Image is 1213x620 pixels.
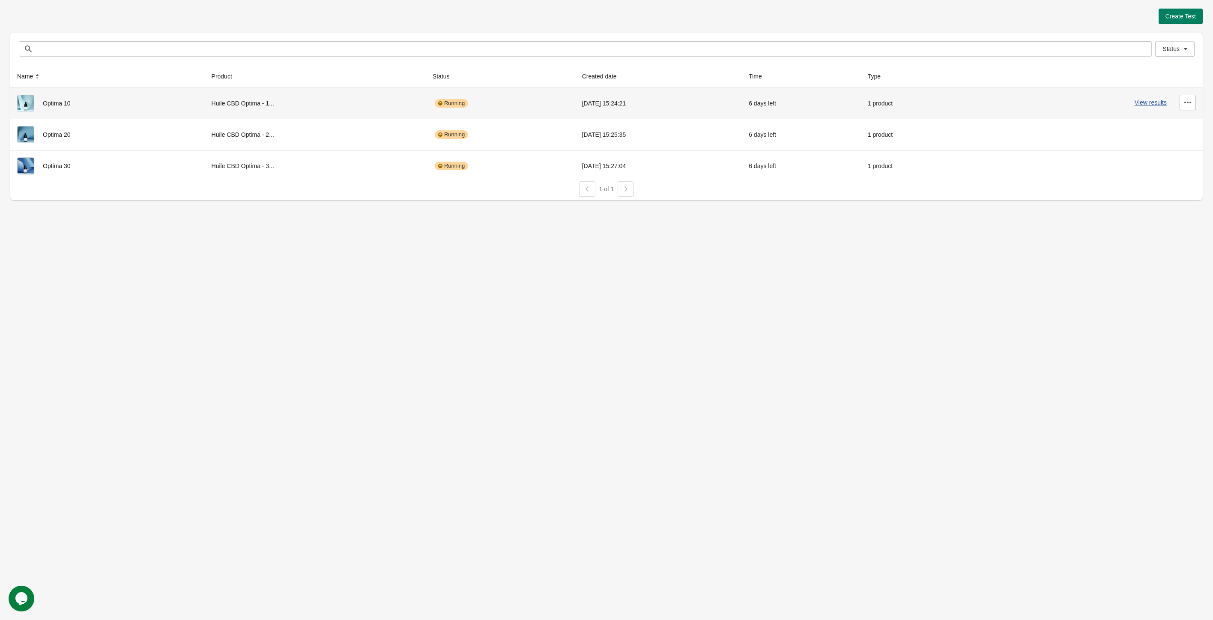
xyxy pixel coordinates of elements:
span: Optima 20 [43,131,71,138]
iframe: chat widget [9,586,36,611]
span: Optima 30 [43,163,71,169]
div: Running [435,162,468,170]
div: Huile CBD Optima - 1... [212,95,419,112]
div: Running [435,130,468,139]
button: View results [1135,99,1167,106]
span: Optima 10 [43,100,71,107]
button: Status [1155,41,1195,57]
button: Product [208,69,244,84]
button: Name [14,69,45,84]
button: Time [745,69,774,84]
div: [DATE] 15:25:35 [582,126,735,143]
div: [DATE] 15:24:21 [582,95,735,112]
div: Huile CBD Optima - 3... [212,157,419,175]
button: Status [429,69,462,84]
button: Create Test [1159,9,1203,24]
div: 6 days left [749,95,854,112]
div: 1 product [868,95,966,112]
span: 1 of 1 [599,186,614,193]
div: Huile CBD Optima - 2... [212,126,419,143]
div: 1 product [868,157,966,175]
div: 6 days left [749,157,854,175]
div: [DATE] 15:27:04 [582,157,735,175]
button: Created date [579,69,629,84]
span: Create Test [1165,13,1196,20]
div: Running [435,99,468,108]
div: 6 days left [749,126,854,143]
div: 1 product [868,126,966,143]
button: Type [864,69,893,84]
span: Status [1162,45,1180,52]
